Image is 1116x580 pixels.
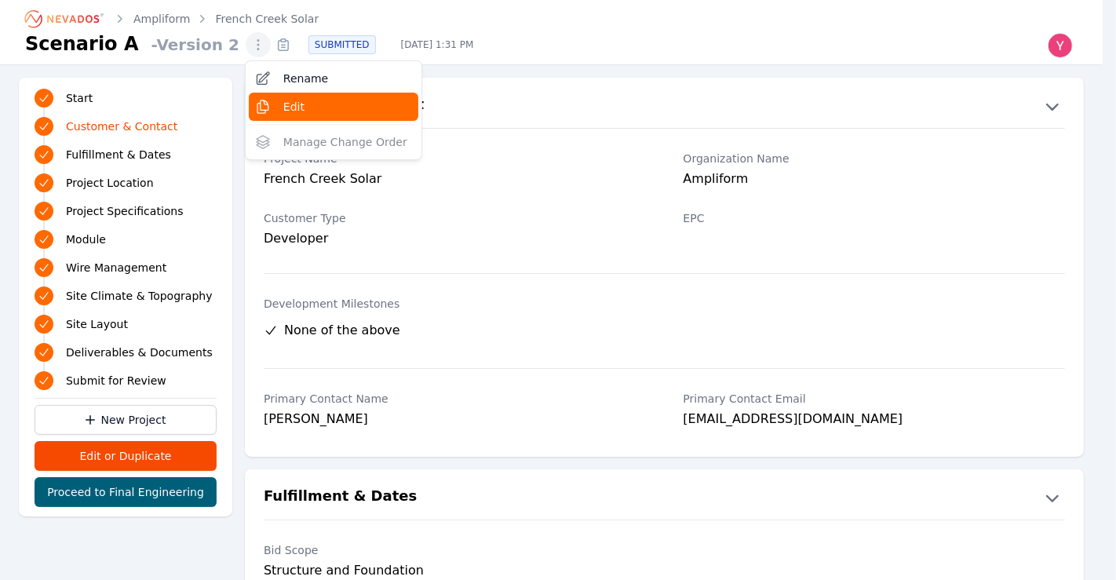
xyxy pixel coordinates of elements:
[249,93,418,121] button: Edit
[283,134,407,150] span: Manage Change Order
[249,128,418,156] button: Manage Change Order
[249,64,418,93] button: Rename
[283,71,328,86] span: Rename
[283,99,305,115] span: Edit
